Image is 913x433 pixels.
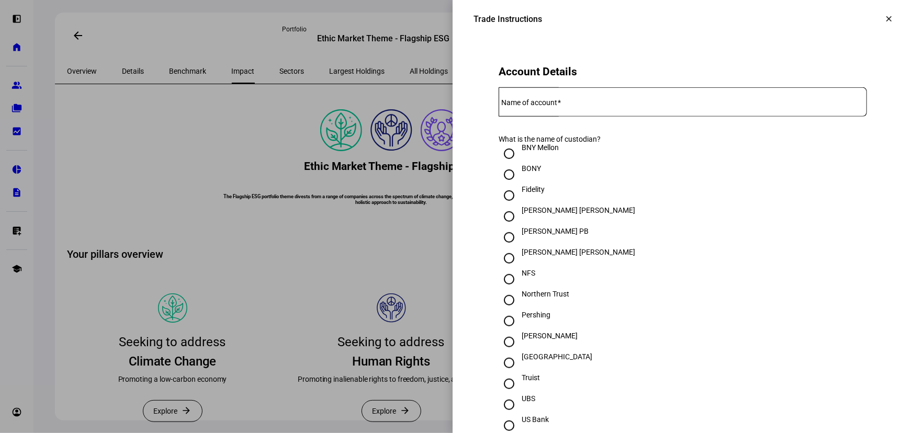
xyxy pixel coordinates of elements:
[499,65,867,78] h2: Account Details
[522,143,559,152] div: BNY Mellon
[522,332,578,340] div: [PERSON_NAME]
[522,227,589,235] div: [PERSON_NAME] PB
[522,185,545,193] div: Fidelity
[522,311,550,319] div: Pershing
[522,415,549,424] div: US Bank
[522,269,535,277] div: NFS
[522,248,635,256] div: [PERSON_NAME] [PERSON_NAME]
[522,394,535,403] div: UBS
[884,14,894,24] mat-icon: clear
[522,290,569,298] div: Northern Trust
[522,164,541,173] div: BONY
[499,135,867,143] div: What is the name of custodian?
[522,373,540,382] div: Truist
[522,352,592,361] div: [GEOGRAPHIC_DATA]
[474,14,542,24] div: Trade Instructions
[501,98,557,107] mat-label: Name of account
[522,206,635,214] div: [PERSON_NAME] [PERSON_NAME]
